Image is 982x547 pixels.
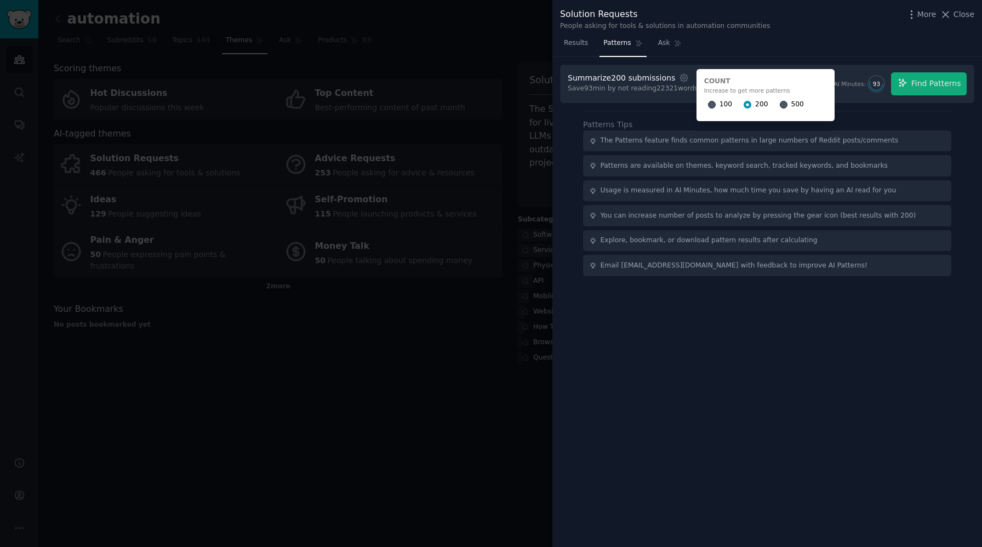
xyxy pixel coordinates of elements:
a: Patterns [600,35,646,57]
div: You can increase number of posts to analyze by pressing the gear icon (best results with 200) [601,211,916,221]
span: 200 [755,100,768,110]
span: Patterns [603,38,631,48]
span: Ask [658,38,670,48]
div: Explore, bookmark, or download pattern results after calculating [601,236,818,246]
button: More [906,9,937,20]
a: Results [560,35,592,57]
span: 93 [873,80,880,88]
div: People asking for tools & solutions in automation communities [560,21,770,31]
a: Ask [654,35,686,57]
div: Count [704,77,827,87]
div: The Patterns feature finds common patterns in large numbers of Reddit posts/comments [601,136,899,146]
button: Close [940,9,974,20]
label: Patterns Tips [583,120,632,129]
div: Increase to get more patterns [704,87,827,94]
span: Close [954,9,974,20]
div: Patterns are available on themes, keyword search, tracked keywords, and bookmarks [601,161,888,171]
span: Results [564,38,588,48]
div: Email [EMAIL_ADDRESS][DOMAIN_NAME] with feedback to improve AI Patterns! [601,261,868,271]
div: AI Minutes: [833,80,866,88]
button: Find Patterns [891,72,967,95]
div: Usage is measured in AI Minutes, how much time you save by having an AI read for you [601,186,897,196]
span: Find Patterns [911,78,961,89]
span: 100 [720,100,732,110]
span: More [917,9,937,20]
div: Solution Requests [560,8,770,21]
div: Summarize 200 submissions [568,72,675,84]
span: 500 [791,100,804,110]
div: Save 93 min by not reading 22321 words [568,84,698,94]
